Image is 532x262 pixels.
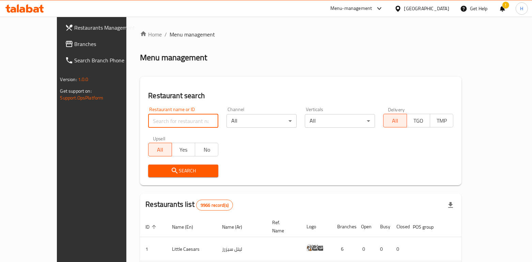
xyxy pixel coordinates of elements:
span: All [386,116,404,126]
span: POS group [413,223,442,231]
th: Busy [375,216,391,237]
span: TGO [410,116,427,126]
div: Total records count [196,200,233,211]
input: Search for restaurant name or ID.. [148,114,218,128]
button: TMP [430,114,453,127]
div: All [226,114,297,128]
td: 0 [356,237,375,261]
td: 1 [140,237,167,261]
td: Little Caesars [167,237,217,261]
button: All [148,143,172,156]
span: Branches [75,40,140,48]
td: ليتل سيزرز [217,237,267,261]
button: Search [148,165,218,177]
div: Export file [442,197,459,213]
h2: Menu management [140,52,207,63]
td: 6 [332,237,356,261]
span: Yes [175,145,192,155]
span: Menu management [170,30,215,38]
span: H [520,5,523,12]
span: All [151,145,169,155]
div: All [305,114,375,128]
th: Branches [332,216,356,237]
span: TMP [433,116,451,126]
span: Search [154,167,213,175]
a: Support.OpsPlatform [60,93,104,102]
nav: breadcrumb [140,30,461,38]
span: ID [145,223,158,231]
a: Branches [60,36,146,52]
a: Home [140,30,162,38]
label: Upsell [153,136,166,141]
label: Delivery [388,107,405,112]
th: Open [356,216,375,237]
span: Ref. Name [272,218,293,235]
button: No [195,143,218,156]
a: Restaurants Management [60,19,146,36]
th: Closed [391,216,407,237]
td: 0 [375,237,391,261]
th: Logo [301,216,332,237]
a: Search Branch Phone [60,52,146,68]
span: Restaurants Management [75,24,140,32]
span: No [198,145,216,155]
div: [GEOGRAPHIC_DATA] [404,5,449,12]
span: Name (Ar) [222,223,251,231]
span: Version: [60,75,77,84]
h2: Restaurants list [145,199,233,211]
button: TGO [407,114,430,127]
div: Menu-management [330,4,372,13]
li: / [165,30,167,38]
button: Yes [172,143,195,156]
span: 1.0.0 [78,75,89,84]
span: 9966 record(s) [197,202,233,209]
h2: Restaurant search [148,91,453,101]
span: Get support on: [60,87,92,95]
button: All [383,114,407,127]
td: 0 [391,237,407,261]
img: Little Caesars [307,239,324,256]
span: Name (En) [172,223,202,231]
span: Search Branch Phone [75,56,140,64]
